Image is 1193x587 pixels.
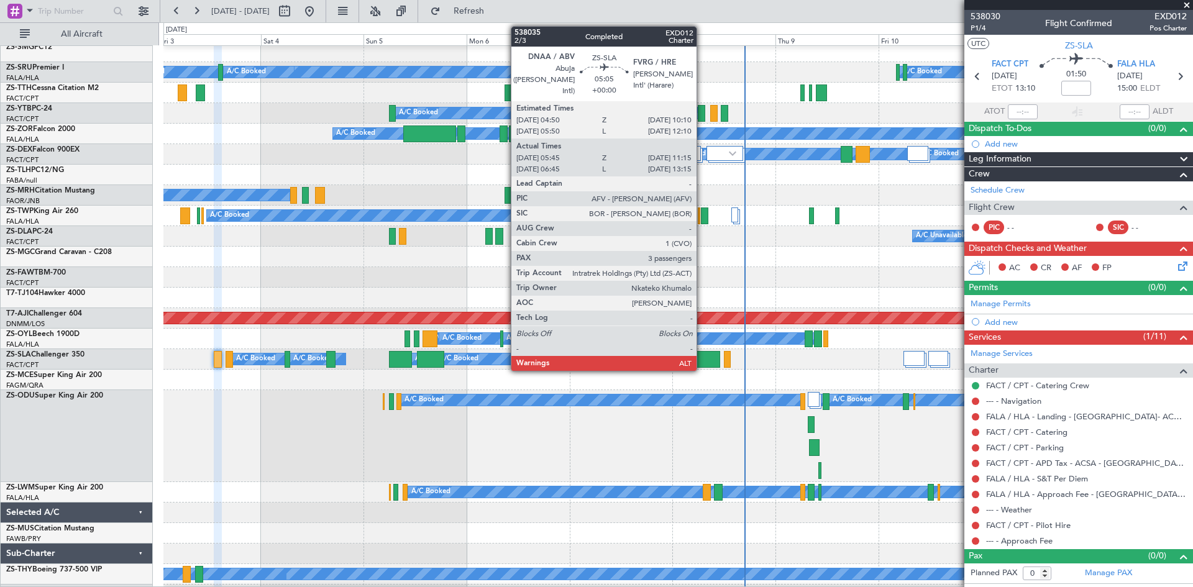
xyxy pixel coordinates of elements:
span: Pax [969,549,982,563]
input: --:-- [1008,104,1038,119]
span: (0/0) [1148,549,1166,562]
span: Permits [969,281,998,295]
div: - - [1131,222,1159,233]
a: --- - Approach Fee [986,535,1053,546]
a: ZS-MRHCitation Mustang [6,187,95,194]
a: FALA/HLA [6,217,39,226]
a: FALA / HLA - Landing - [GEOGRAPHIC_DATA]- ACC # 1800 [986,411,1187,422]
span: (0/0) [1148,122,1166,135]
a: FALA/HLA [6,340,39,349]
span: ZS-MGC [6,248,35,256]
a: FACT/CPT [6,237,39,247]
span: AF [1072,262,1082,275]
span: Charter [969,363,999,378]
div: A/C Unavailable [916,227,967,245]
a: FALA/HLA [6,135,39,144]
span: ZS-SRU [6,64,32,71]
a: ZS-YTBPC-24 [6,105,52,112]
div: A/C Booked [236,350,275,368]
div: PIC [984,221,1004,234]
div: Flight Confirmed [1045,17,1112,30]
a: FALA/HLA [6,73,39,83]
span: ZS-OYL [6,330,32,338]
span: All Aircraft [32,30,131,39]
div: Sun 5 [363,34,467,45]
div: Fri 10 [879,34,982,45]
span: ZS-LWM [6,484,35,491]
div: A/C Booked [415,350,454,368]
div: A/C Booked [293,350,332,368]
a: ZS-MCESuper King Air 200 [6,371,102,379]
div: A/C Booked [336,124,375,143]
a: ZS-TLHPC12/NG [6,166,64,174]
button: All Aircraft [14,24,135,44]
div: - - [1007,222,1035,233]
span: ZS-ODU [6,392,35,399]
div: A/C Booked [439,350,478,368]
span: [DATE] - [DATE] [211,6,270,17]
span: ZS-MUS [6,525,34,532]
a: ZS-LWMSuper King Air 200 [6,484,103,491]
a: ZS-DEXFalcon 900EX [6,146,80,153]
span: ZS-DLA [6,228,32,235]
span: ETOT [992,83,1012,95]
a: FACT / CPT - Parking [986,442,1064,453]
div: A/C Booked [399,104,438,122]
a: FACT/CPT [6,155,39,165]
span: 01:50 [1066,68,1086,81]
span: [DATE] [1117,70,1143,83]
div: Add new [985,317,1187,327]
a: Manage PAX [1085,567,1132,580]
span: ALDT [1153,106,1173,118]
span: Services [969,330,1001,345]
div: A/C Booked [411,483,450,501]
a: FACT/CPT [6,114,39,124]
a: Manage Permits [971,298,1031,311]
a: ZS-SMGPC12 [6,43,52,51]
span: ZS-SLA [1065,39,1093,52]
a: ZS-TTHCessna Citation M2 [6,84,99,92]
a: ZS-MGCGrand Caravan - C208 [6,248,112,256]
div: A/C Booked [833,391,872,409]
span: ZS-THY [6,566,32,573]
span: ZS-TWP [6,207,34,215]
a: DNMM/LOS [6,319,45,329]
a: Schedule Crew [971,184,1025,197]
a: FAWB/PRY [6,534,41,544]
img: arrow-gray.svg [729,151,736,156]
span: 538030 [971,10,1000,23]
a: ZS-FAWTBM-700 [6,269,66,276]
div: A/C Booked [667,145,706,163]
span: T7-AJI [6,310,29,317]
div: A/C Booked [506,329,546,348]
span: ZS-SLA [6,351,31,358]
div: Mon 6 [467,34,570,45]
a: ZS-SLAChallenger 350 [6,351,85,358]
span: ZS-FAW [6,269,34,276]
div: A/C Booked [227,63,266,81]
a: --- - Weather [986,504,1032,515]
a: FACT/CPT [6,94,39,103]
button: UTC [967,38,989,49]
a: ZS-ODUSuper King Air 200 [6,392,103,399]
span: ZS-TLH [6,166,31,174]
a: FALA / HLA - S&T Per Diem [986,473,1088,484]
a: ZS-MUSCitation Mustang [6,525,94,532]
span: FALA HLA [1117,58,1155,71]
span: P1/4 [971,23,1000,34]
span: (1/11) [1143,330,1166,343]
span: [DATE] [992,70,1017,83]
div: Tue 7 [570,34,673,45]
a: FALA / HLA - Approach Fee - [GEOGRAPHIC_DATA]- ACC # 1800 [986,489,1187,499]
span: ZS-TTH [6,84,32,92]
a: ZS-TWPKing Air 260 [6,207,78,215]
a: ZS-DLAPC-24 [6,228,53,235]
span: ZS-MCE [6,371,34,379]
span: FACT CPT [992,58,1028,71]
a: T7-AJIChallenger 604 [6,310,82,317]
div: A/C Booked [442,329,482,348]
div: A/C Booked [210,206,249,225]
a: FACT / CPT - Catering Crew [986,380,1089,391]
div: Wed 8 [672,34,775,45]
span: ZS-YTB [6,105,32,112]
